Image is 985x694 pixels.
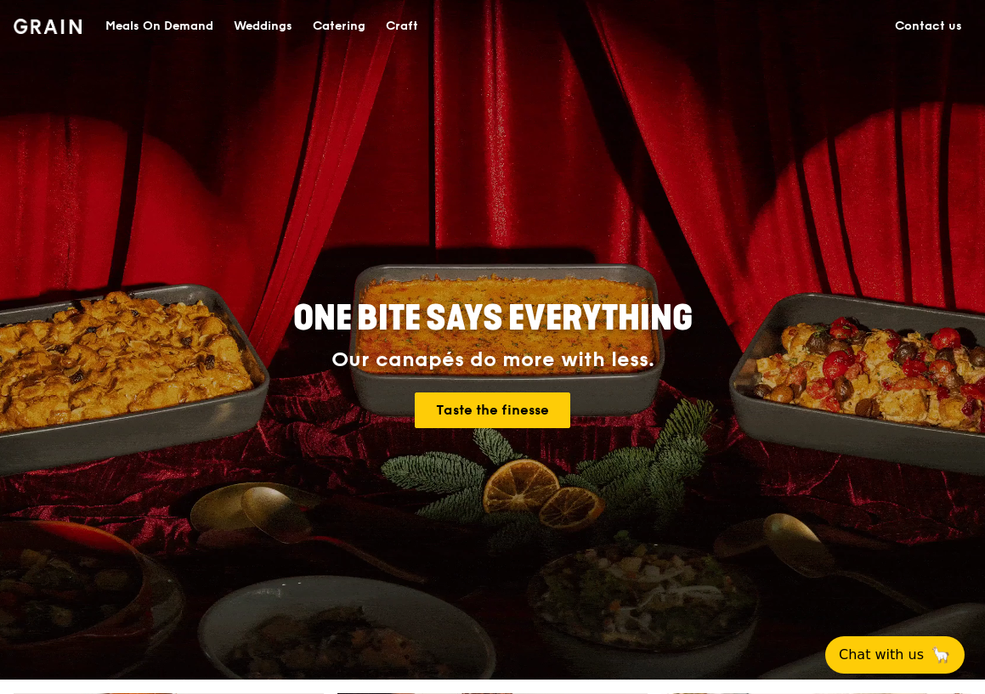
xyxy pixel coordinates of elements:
[303,1,376,52] a: Catering
[825,636,965,674] button: Chat with us🦙
[415,392,570,428] a: Taste the finesse
[187,348,799,372] div: Our canapés do more with less.
[14,19,82,34] img: Grain
[386,1,418,52] div: Craft
[224,1,303,52] a: Weddings
[839,645,924,665] span: Chat with us
[313,1,365,52] div: Catering
[931,645,951,665] span: 🦙
[885,1,972,52] a: Contact us
[234,1,292,52] div: Weddings
[293,298,693,339] span: ONE BITE SAYS EVERYTHING
[376,1,428,52] a: Craft
[105,1,213,52] div: Meals On Demand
